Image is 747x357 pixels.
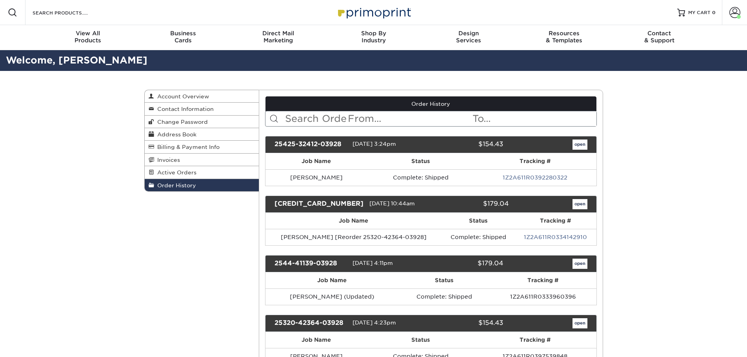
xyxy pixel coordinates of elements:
span: Active Orders [154,169,196,176]
th: Job Name [265,213,442,229]
th: Job Name [265,272,398,288]
span: Change Password [154,119,208,125]
th: Status [442,213,515,229]
th: Status [367,332,474,348]
input: To... [472,111,596,126]
span: Account Overview [154,93,209,100]
div: 2544-41139-03928 [269,259,353,269]
a: Active Orders [145,166,259,179]
td: [PERSON_NAME] (Updated) [265,288,398,305]
a: Change Password [145,116,259,128]
span: Design [421,30,516,37]
a: Address Book [145,128,259,141]
a: open [573,318,587,328]
div: $154.43 [425,318,509,328]
span: Contact [612,30,707,37]
span: Resources [516,30,612,37]
td: Complete: Shipped [367,169,474,186]
a: Account Overview [145,90,259,103]
div: Products [40,30,136,44]
div: $154.43 [425,140,509,150]
div: 25320-42364-03928 [269,318,353,328]
a: Billing & Payment Info [145,141,259,153]
td: Complete: Shipped [398,288,490,305]
a: open [573,199,587,209]
span: Direct Mail [231,30,326,37]
div: Cards [135,30,231,44]
span: MY CART [688,9,711,16]
span: Shop By [326,30,421,37]
th: Tracking # [474,153,596,169]
div: [CREDIT_CARD_NUMBER] [269,199,369,209]
div: Marketing [231,30,326,44]
span: Business [135,30,231,37]
th: Tracking # [474,332,596,348]
a: Order History [265,96,596,111]
td: [PERSON_NAME] [265,169,367,186]
th: Status [367,153,474,169]
a: Contact Information [145,103,259,115]
span: Billing & Payment Info [154,144,220,150]
a: Order History [145,179,259,191]
div: Services [421,30,516,44]
th: Tracking # [490,272,596,288]
a: 1Z2A611R0334142910 [524,234,587,240]
th: Tracking # [515,213,596,229]
img: Primoprint [334,4,413,21]
div: 25425-32412-03928 [269,140,353,150]
div: $179.04 [436,199,514,209]
span: Contact Information [154,106,214,112]
a: Invoices [145,154,259,166]
a: open [573,259,587,269]
td: [PERSON_NAME] [Reorder 25320-42364-03928] [265,229,442,245]
div: & Support [612,30,707,44]
a: Resources& Templates [516,25,612,50]
span: [DATE] 3:24pm [353,141,396,147]
span: View All [40,30,136,37]
a: Direct MailMarketing [231,25,326,50]
td: 1Z2A611R0333960396 [490,288,596,305]
a: 1Z2A611R0392280322 [503,174,567,181]
a: DesignServices [421,25,516,50]
span: 0 [712,10,716,15]
a: Contact& Support [612,25,707,50]
span: Order History [154,182,196,188]
a: open [573,140,587,150]
a: BusinessCards [135,25,231,50]
a: View AllProducts [40,25,136,50]
div: $179.04 [425,259,509,269]
span: [DATE] 4:23pm [353,319,396,326]
input: Search Orders... [284,111,347,126]
div: & Templates [516,30,612,44]
div: Industry [326,30,421,44]
span: Invoices [154,157,180,163]
th: Status [398,272,490,288]
input: SEARCH PRODUCTS..... [32,8,108,17]
span: Address Book [154,131,196,138]
th: Job Name [265,332,367,348]
th: Job Name [265,153,367,169]
span: [DATE] 4:11pm [353,260,393,266]
span: [DATE] 10:44am [369,200,415,207]
td: Complete: Shipped [442,229,515,245]
input: From... [347,111,472,126]
a: Shop ByIndustry [326,25,421,50]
